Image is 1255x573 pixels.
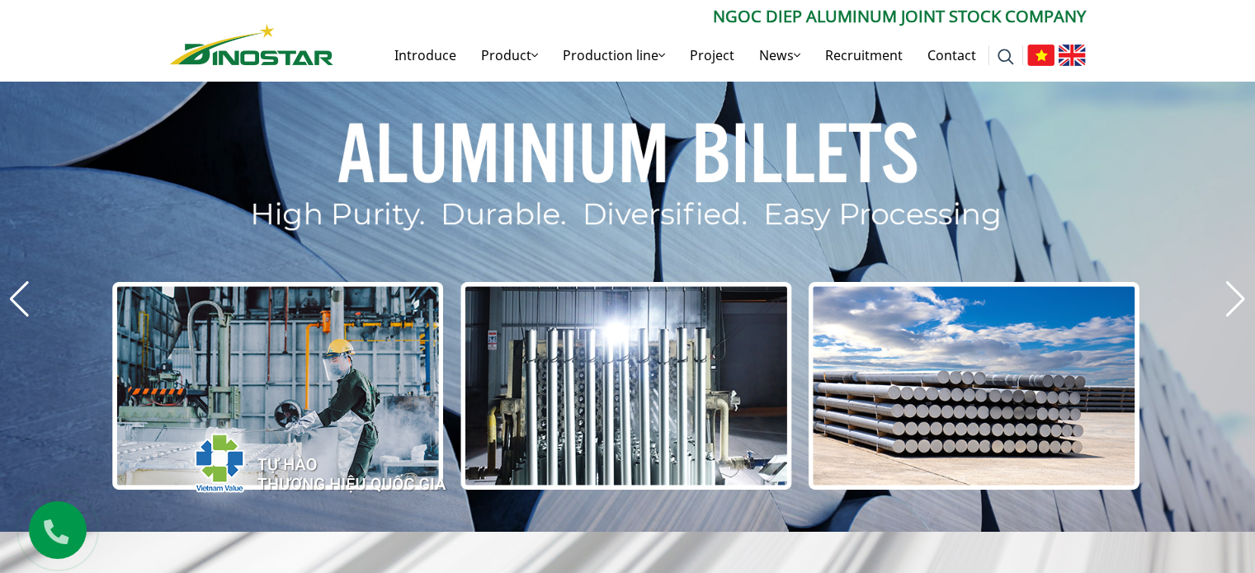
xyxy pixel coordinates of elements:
[563,46,658,64] font: Production line
[1224,281,1247,317] div: Next slide
[927,46,976,64] font: Contact
[759,46,794,64] font: News
[170,24,333,65] img: Dinostar Aluminum
[382,29,469,82] a: Introduce
[1027,45,1054,66] img: Vietnamese
[825,46,903,64] font: Recruitment
[145,403,449,515] img: thqg
[813,29,915,82] a: Recruitment
[469,29,550,82] a: Product
[481,46,531,64] font: Product
[677,29,747,82] a: Project
[998,49,1014,65] img: search
[1059,45,1086,66] img: English
[550,29,677,82] a: Production line
[8,281,31,317] div: Previous slide
[915,29,988,82] a: Contact
[690,46,734,64] font: Project
[747,29,813,82] a: News
[170,21,333,64] a: Dinostar Aluminum
[394,46,456,64] font: Introduce
[713,5,1086,27] font: NGOC DIEP ALUMINUM JOINT STOCK COMPANY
